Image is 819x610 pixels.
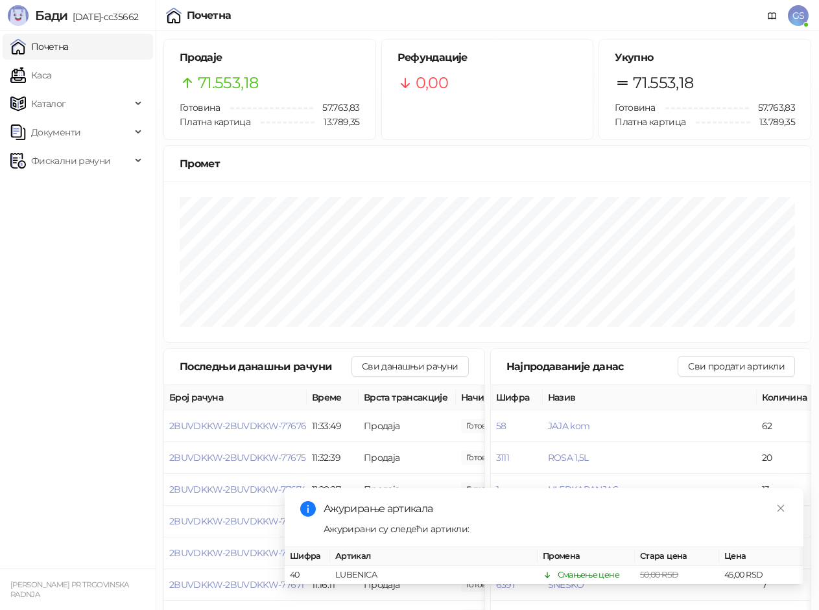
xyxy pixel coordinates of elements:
[359,385,456,410] th: Врста трансакције
[169,547,305,559] button: 2BUVDKKW-2BUVDKKW-77672
[169,515,305,527] button: 2BUVDKKW-2BUVDKKW-77673
[169,420,306,432] button: 2BUVDKKW-2BUVDKKW-77676
[67,11,138,23] span: [DATE]-cc35662
[615,116,685,128] span: Платна картица
[351,356,468,377] button: Сви данашњи рачуни
[398,50,578,65] h5: Рефундације
[169,452,305,463] button: 2BUVDKKW-2BUVDKKW-77675
[307,410,359,442] td: 11:33:49
[633,71,693,95] span: 71.553,18
[788,5,809,26] span: GS
[774,501,788,515] a: Close
[307,442,359,474] td: 11:32:39
[719,566,803,585] td: 45,00 RSD
[180,358,351,375] div: Последњи данашњи рачуни
[315,115,359,129] span: 13.789,35
[543,385,757,410] th: Назив
[491,385,543,410] th: Шифра
[324,522,788,536] div: Ажурирани су следећи артикли:
[461,482,505,497] span: 526,00
[461,419,505,433] span: 1.030,00
[496,452,509,463] button: 3111
[180,50,360,65] h5: Продаје
[496,420,506,432] button: 58
[678,356,795,377] button: Сви продати артикли
[461,451,505,465] span: 847,00
[719,547,803,566] th: Цена
[757,474,815,506] td: 13
[757,385,815,410] th: Количина
[416,71,448,95] span: 0,00
[180,116,250,128] span: Платна картица
[180,156,795,172] div: Промет
[330,566,538,585] td: LUBENICA
[635,547,719,566] th: Стара цена
[615,102,655,113] span: Готовина
[169,484,305,495] button: 2BUVDKKW-2BUVDKKW-77674
[169,579,303,591] button: 2BUVDKKW-2BUVDKKW-77671
[324,501,788,517] div: Ажурирање артикала
[187,10,231,21] div: Почетна
[359,474,456,506] td: Продаја
[750,115,795,129] span: 13.789,35
[31,148,110,174] span: Фискални рачуни
[31,119,80,145] span: Документи
[164,385,307,410] th: Број рачуна
[10,34,69,60] a: Почетна
[757,442,815,474] td: 20
[776,504,785,513] span: close
[180,102,220,113] span: Готовина
[307,474,359,506] td: 11:28:27
[548,420,590,432] button: JAJA kom
[538,547,635,566] th: Промена
[762,5,783,26] a: Документација
[198,71,258,95] span: 71.553,18
[10,62,51,88] a: Каса
[456,385,586,410] th: Начини плаћања
[313,100,359,115] span: 57.763,83
[330,547,538,566] th: Артикал
[285,547,330,566] th: Шифра
[307,385,359,410] th: Време
[757,410,815,442] td: 62
[359,442,456,474] td: Продаја
[749,100,795,115] span: 57.763,83
[10,580,129,599] small: [PERSON_NAME] PR TRGOVINSKA RADNJA
[558,569,619,581] div: Смањење цене
[615,50,795,65] h5: Укупно
[300,501,316,517] span: info-circle
[548,452,589,463] button: ROSA 1,5L
[506,358,678,375] div: Најпродаваније данас
[285,566,330,585] td: 40
[35,8,67,23] span: Бади
[548,484,619,495] button: HLEBKARANJAC
[640,570,678,580] span: 50,00 RSD
[359,410,456,442] td: Продаја
[496,484,499,495] button: 1
[31,91,66,117] span: Каталог
[8,5,29,26] img: Logo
